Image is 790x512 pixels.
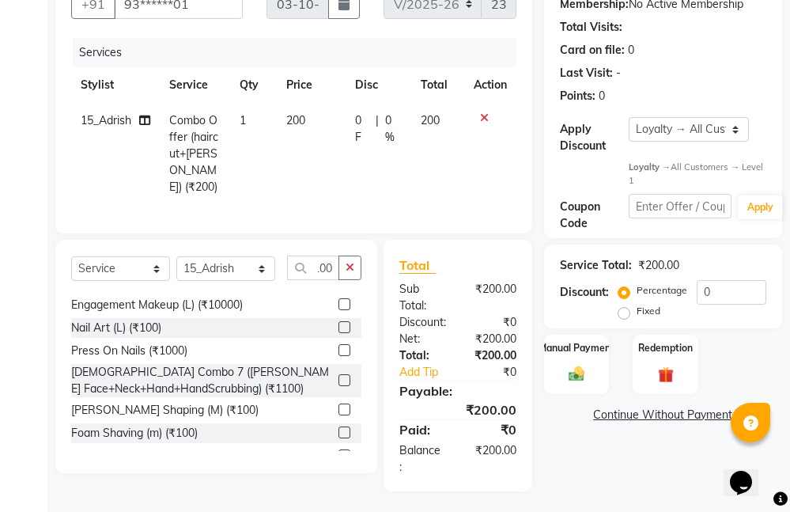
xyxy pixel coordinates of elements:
div: Nail Art (L) (₹100) [71,320,161,336]
th: Disc [346,67,410,103]
div: [PERSON_NAME] Shaping (M) (₹100) [71,402,259,419]
div: Last Visit: [560,65,613,82]
label: Manual Payment [539,341,614,355]
label: Redemption [638,341,693,355]
label: Percentage [637,283,687,298]
span: 15_Adrish [81,113,131,127]
div: ₹200.00 [458,331,528,347]
a: Continue Without Payment [547,407,779,423]
div: Services [73,38,528,67]
div: Press On Nails (₹1000) [71,343,187,359]
button: Apply [738,195,783,219]
th: Action [464,67,516,103]
span: Total [399,257,436,274]
div: All Customers → Level 1 [629,161,766,188]
span: 0 F [355,112,369,146]
div: Points: [560,88,595,104]
span: 0 % [385,112,402,146]
div: D Tan Full Legs (M) (₹1000) [71,448,210,465]
th: Stylist [71,67,160,103]
a: Add Tip [387,364,470,381]
div: Sub Total: [387,281,458,314]
div: ₹200.00 [387,400,528,419]
img: _cash.svg [564,365,589,383]
img: _gift.svg [653,365,678,385]
div: ₹200.00 [638,257,679,274]
span: 200 [286,113,305,127]
div: - [616,65,621,82]
strong: Loyalty → [629,161,671,173]
div: Service Total: [560,257,632,274]
div: Paid: [387,420,458,439]
input: Search or Scan [287,256,339,280]
div: Balance : [387,442,458,476]
div: 0 [599,88,605,104]
label: Fixed [637,304,660,318]
div: Foam Shaving (m) (₹100) [71,425,198,442]
div: Total: [387,347,458,364]
div: 0 [628,42,634,59]
span: 200 [421,113,440,127]
div: ₹0 [470,364,528,381]
span: 1 [240,113,246,127]
th: Price [277,67,346,103]
div: Total Visits: [560,19,622,36]
div: Net: [387,331,458,347]
th: Service [160,67,230,103]
div: Coupon Code [560,199,629,232]
th: Qty [230,67,277,103]
div: ₹0 [458,314,528,331]
span: Combo Offer (haircut+[PERSON_NAME]) (₹200) [169,113,218,194]
iframe: chat widget [724,449,774,496]
div: ₹200.00 [458,281,528,314]
div: Discount: [387,314,458,331]
div: Payable: [387,381,528,400]
div: Engagement Makeup (L) (₹10000) [71,297,243,313]
span: | [376,112,379,146]
div: Discount: [560,284,609,301]
th: Total [411,67,464,103]
div: [DEMOGRAPHIC_DATA] Combo 7 ([PERSON_NAME] Face+Neck+Hand+HandScrubbing) (₹1100) [71,364,332,397]
div: ₹200.00 [458,347,528,364]
div: Apply Discount [560,121,629,154]
div: ₹0 [458,420,528,439]
div: ₹200.00 [458,442,528,476]
div: Card on file: [560,42,625,59]
input: Enter Offer / Coupon Code [629,194,732,218]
